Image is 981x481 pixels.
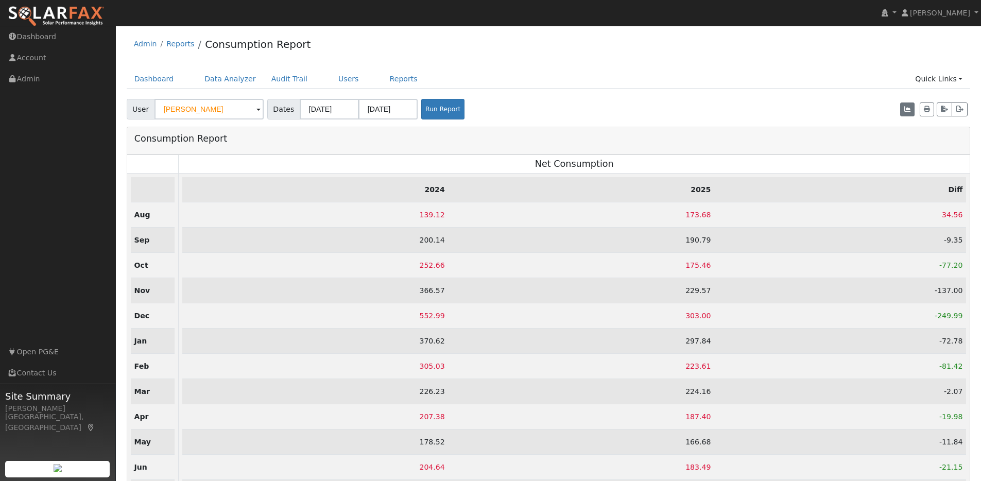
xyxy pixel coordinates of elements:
[952,102,968,117] button: Export Interval Data
[54,464,62,472] img: retrieve
[134,261,148,269] strong: Oct
[134,312,150,320] strong: Dec
[182,278,449,303] td: 366.57
[449,329,715,354] td: 297.84
[425,185,445,194] strong: 2024
[182,379,449,404] td: 226.23
[134,236,150,244] strong: Sep
[5,389,110,403] span: Site Summary
[182,354,449,379] td: 305.03
[127,99,155,119] span: User
[714,430,966,455] td: -11.84
[714,227,966,252] td: -9.35
[714,202,966,227] td: 34.56
[182,455,449,480] td: 204.64
[182,404,449,430] td: 207.38
[134,40,157,48] a: Admin
[134,286,150,295] strong: Nov
[714,354,966,379] td: -81.42
[134,131,227,146] h3: Consumption Report
[449,252,715,278] td: 175.46
[134,413,149,421] strong: Apr
[714,379,966,404] td: -2.07
[8,6,105,27] img: SolarFax
[134,387,150,396] strong: Mar
[449,430,715,455] td: 166.68
[182,252,449,278] td: 252.66
[900,102,915,117] button: Show Graph
[166,40,194,48] a: Reports
[5,403,110,414] div: [PERSON_NAME]
[714,404,966,430] td: -19.98
[182,329,449,354] td: 370.62
[331,70,367,89] a: Users
[449,202,715,227] td: 173.68
[182,159,966,169] h3: Net Consumption
[714,455,966,480] td: -21.15
[691,185,711,194] strong: 2025
[182,227,449,252] td: 200.14
[948,185,962,194] strong: Diff
[714,303,966,329] td: -249.99
[87,423,96,432] a: Map
[920,102,934,117] button: Print
[714,329,966,354] td: -72.78
[134,362,149,370] strong: Feb
[907,70,970,89] a: Quick Links
[197,70,264,89] a: Data Analyzer
[714,252,966,278] td: -77.20
[134,211,150,219] strong: Aug
[449,379,715,404] td: 224.16
[449,455,715,480] td: 183.49
[182,430,449,455] td: 178.52
[127,70,182,89] a: Dashboard
[449,303,715,329] td: 303.00
[714,278,966,303] td: -137.00
[134,438,151,446] strong: May
[421,99,464,119] button: Run Report
[5,411,110,433] div: [GEOGRAPHIC_DATA], [GEOGRAPHIC_DATA]
[382,70,425,89] a: Reports
[154,99,264,119] input: Select a User
[267,99,300,119] span: Dates
[910,9,970,17] span: [PERSON_NAME]
[937,102,952,117] button: Export to CSV
[182,303,449,329] td: 552.99
[449,278,715,303] td: 229.57
[134,463,147,471] strong: Jun
[182,202,449,227] td: 139.12
[205,38,311,50] a: Consumption Report
[449,354,715,379] td: 223.61
[449,404,715,430] td: 187.40
[449,227,715,252] td: 190.79
[264,70,315,89] a: Audit Trail
[134,337,147,345] strong: Jan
